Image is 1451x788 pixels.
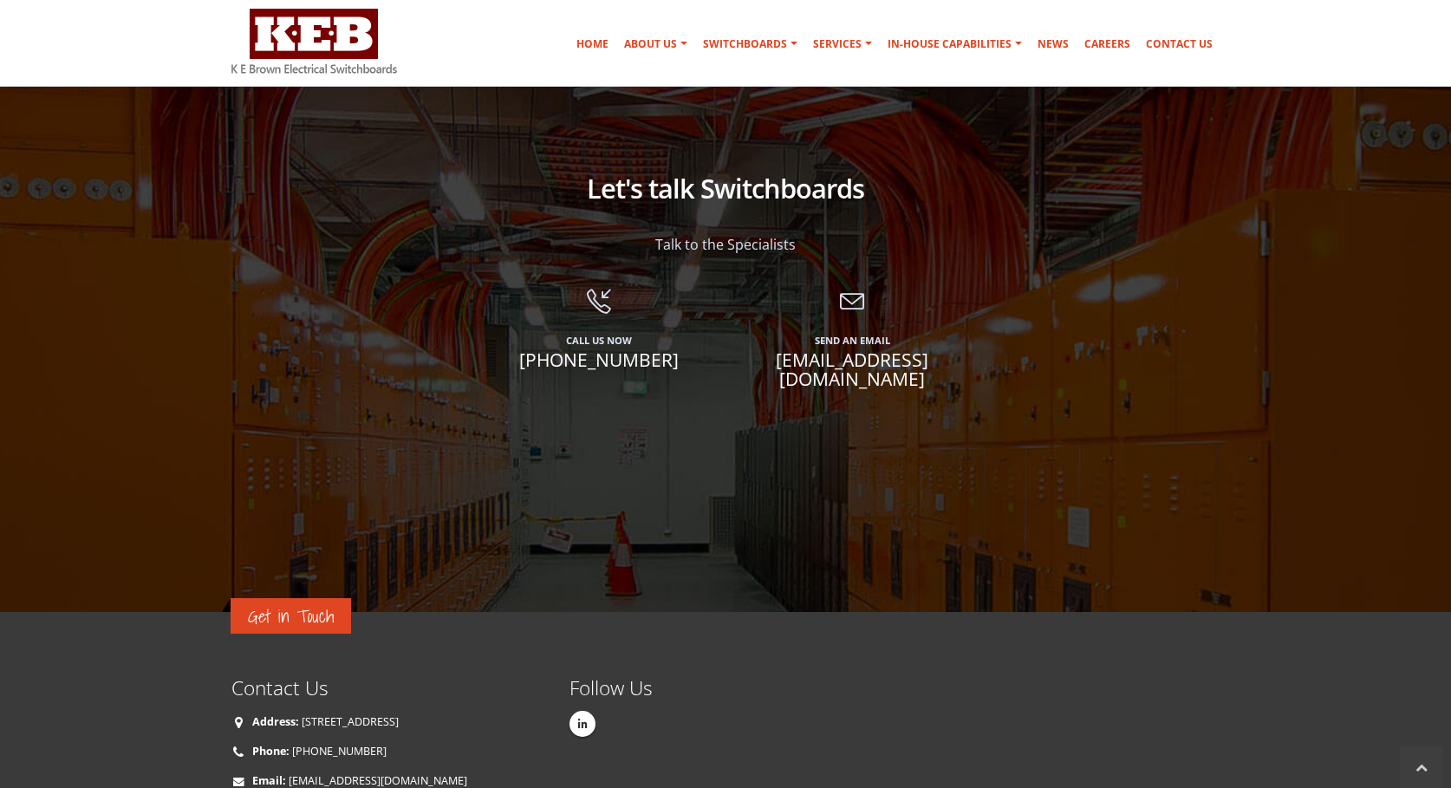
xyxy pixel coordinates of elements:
[739,290,966,414] a: Send An Email [EMAIL_ADDRESS][DOMAIN_NAME]
[248,602,334,630] span: Get in Touch
[231,9,397,74] img: K E Brown Electrical Switchboards
[569,711,595,737] a: Linkedin
[1031,27,1076,62] a: News
[881,27,1029,62] a: In-house Capabilities
[806,27,879,62] a: Services
[292,744,387,759] a: [PHONE_NUMBER]
[1077,27,1137,62] a: Careers
[1139,27,1220,62] a: Contact Us
[617,27,694,62] a: About Us
[696,27,804,62] a: Switchboards
[252,744,290,759] strong: Phone:
[231,234,1220,255] p: Talk to the Specialists
[485,331,713,350] span: Call Us Now
[252,773,286,788] strong: Email:
[485,290,713,395] a: Call Us Now [PHONE_NUMBER]
[739,331,966,350] span: Send An Email
[231,170,1220,206] h2: Let's talk Switchboards
[569,27,615,62] a: Home
[569,676,712,700] h4: Follow Us
[231,676,543,700] h4: Contact Us
[302,714,399,729] a: [STREET_ADDRESS]
[739,350,966,388] span: [EMAIL_ADDRESS][DOMAIN_NAME]
[289,773,467,788] a: [EMAIL_ADDRESS][DOMAIN_NAME]
[252,714,299,729] strong: Address:
[485,350,713,369] span: [PHONE_NUMBER]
